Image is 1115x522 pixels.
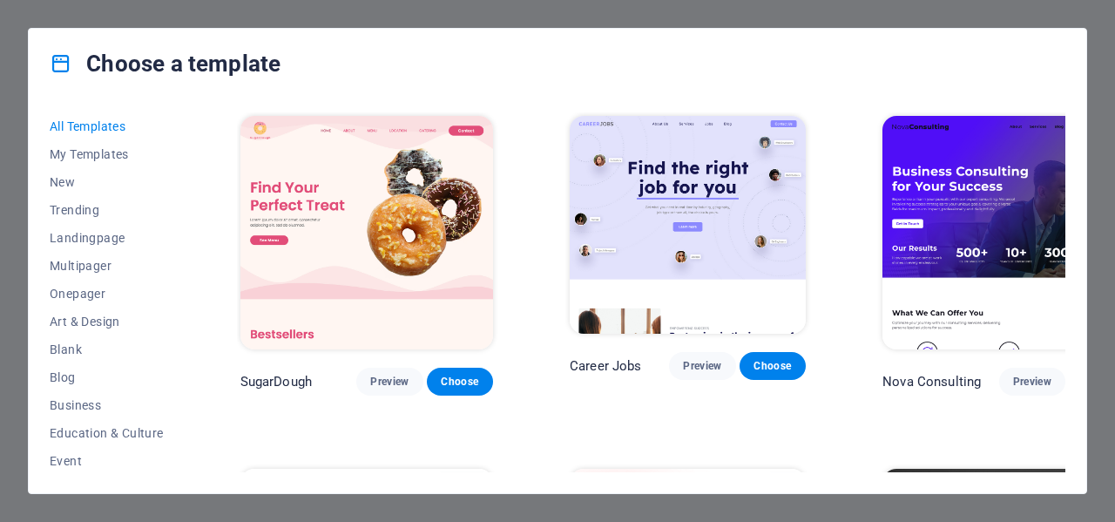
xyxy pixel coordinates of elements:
[669,352,735,380] button: Preview
[50,398,164,412] span: Business
[1013,375,1051,389] span: Preview
[50,447,164,475] button: Event
[50,252,164,280] button: Multipager
[50,119,164,133] span: All Templates
[441,375,479,389] span: Choose
[740,352,806,380] button: Choose
[50,419,164,447] button: Education & Culture
[427,368,493,396] button: Choose
[50,336,164,363] button: Blank
[999,368,1065,396] button: Preview
[50,231,164,245] span: Landingpage
[50,203,164,217] span: Trending
[50,224,164,252] button: Landingpage
[50,454,164,468] span: Event
[50,315,164,329] span: Art & Design
[753,359,792,373] span: Choose
[50,391,164,419] button: Business
[370,375,409,389] span: Preview
[240,373,312,390] p: SugarDough
[50,168,164,196] button: New
[683,359,721,373] span: Preview
[882,373,981,390] p: Nova Consulting
[570,116,806,334] img: Career Jobs
[50,147,164,161] span: My Templates
[50,50,280,78] h4: Choose a template
[356,368,422,396] button: Preview
[50,140,164,168] button: My Templates
[50,280,164,308] button: Onepager
[240,116,493,349] img: SugarDough
[50,259,164,273] span: Multipager
[50,342,164,356] span: Blank
[50,112,164,140] button: All Templates
[50,426,164,440] span: Education & Culture
[50,287,164,301] span: Onepager
[50,308,164,336] button: Art & Design
[50,196,164,224] button: Trending
[50,370,164,384] span: Blog
[50,175,164,189] span: New
[570,357,642,375] p: Career Jobs
[50,363,164,391] button: Blog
